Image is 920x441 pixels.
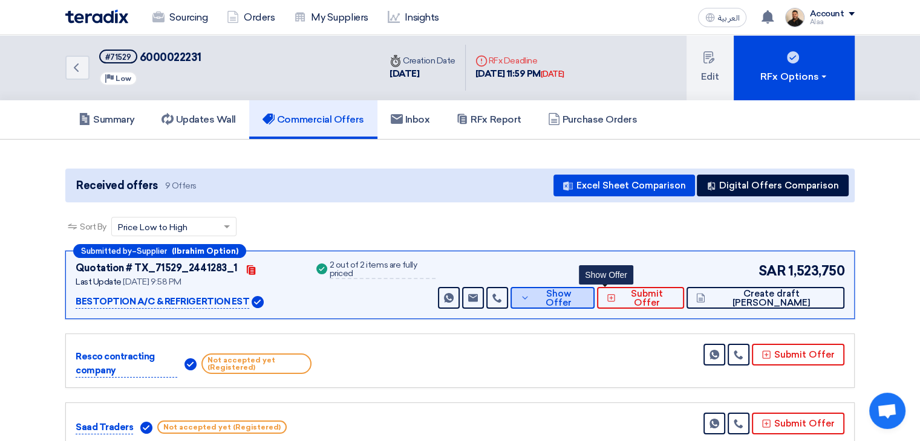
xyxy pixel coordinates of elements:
a: Insights [378,4,449,31]
span: Submitted by [81,247,132,255]
div: RFx Deadline [475,54,564,67]
span: Last Update [76,277,122,287]
span: Sort By [80,220,106,233]
a: My Suppliers [284,4,377,31]
span: العربية [717,14,739,22]
div: #71529 [105,53,131,61]
div: – [73,244,246,258]
img: MAA_1717931611039.JPG [785,8,804,27]
span: SAR [759,261,786,281]
button: Excel Sheet Comparison [553,175,695,196]
span: Not accepted yet (Registered) [201,353,312,374]
h5: RFx Report [456,114,521,126]
b: (Ibrahim Option) [172,247,238,255]
div: RFx Options [760,69,829,84]
span: Supplier [137,247,167,255]
img: Teradix logo [65,10,128,24]
a: Summary [65,100,148,139]
div: [DATE] 11:59 PM [475,67,564,81]
div: [DATE] [390,67,455,81]
div: 2 out of 2 items are fully priced [330,261,436,279]
span: Low [116,74,131,83]
div: Alaa [809,19,855,25]
a: Purchase Orders [535,100,651,139]
button: Submit Offer [752,344,844,365]
span: 6000022231 [140,51,201,64]
div: Account [809,9,844,19]
div: Show Offer [579,265,633,285]
button: Submit Offer [597,287,684,309]
div: Creation Date [390,54,455,67]
div: [DATE] [541,68,564,80]
button: Show Offer [511,287,595,309]
h5: Inbox [391,114,430,126]
span: Create draft [PERSON_NAME] [708,289,835,307]
a: Commercial Offers [249,100,377,139]
span: 9 Offers [165,180,197,192]
button: RFx Options [734,35,855,100]
span: Price Low to High [118,221,188,234]
h5: 6000022231 [99,50,201,65]
a: Orders [217,4,284,31]
a: Updates Wall [148,100,249,139]
span: Show Offer [533,289,586,307]
p: Saad Traders [76,420,133,435]
p: BESTOPTION A/C & REFRIGERTION EST [76,295,249,309]
a: Inbox [377,100,443,139]
p: Resco contracting company [76,350,177,378]
button: العربية [698,8,746,27]
h5: Summary [79,114,135,126]
button: Digital Offers Comparison [697,175,849,196]
h5: Commercial Offers [263,114,364,126]
span: Not accepted yet (Registered) [157,420,287,434]
button: Submit Offer [752,413,844,434]
span: 1,523,750 [788,261,844,281]
div: Open chat [869,393,905,429]
button: Edit [687,35,734,100]
img: Verified Account [252,296,264,308]
img: Verified Account [184,358,197,370]
h5: Purchase Orders [548,114,638,126]
h5: Updates Wall [161,114,236,126]
div: Quotation # TX_71529_2441283_1 [76,261,238,275]
button: Create draft [PERSON_NAME] [687,287,844,309]
img: Verified Account [140,422,152,434]
span: Received offers [76,178,158,194]
span: Submit Offer [619,289,674,307]
a: Sourcing [143,4,217,31]
a: RFx Report [443,100,534,139]
span: [DATE] 9:58 PM [123,277,181,287]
